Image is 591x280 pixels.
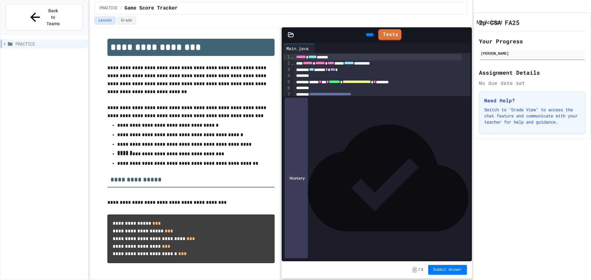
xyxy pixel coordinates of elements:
[283,67,291,73] div: 3
[412,267,417,273] span: -
[418,267,420,272] span: /
[283,44,315,53] div: Main.java
[100,6,118,11] span: PRACTICE
[479,68,585,77] h2: Assignment Details
[125,5,178,12] span: Game Score Tracker
[15,41,85,47] span: PRACTICE
[484,107,580,125] p: Switch to "Grade View" to access the chat feature and communicate with your teacher for help and ...
[479,37,585,45] h2: Your Progress
[421,267,423,272] span: 1
[283,73,291,79] div: 4
[283,85,291,91] div: 6
[291,61,294,66] span: Fold line
[479,79,585,87] div: No due date set
[378,29,401,40] a: Tests
[291,54,294,59] span: Fold line
[6,4,83,30] button: Back to Teams
[283,79,291,85] div: 5
[283,91,291,97] div: 7
[94,17,116,25] button: Lesson
[283,45,312,52] div: Main.java
[433,267,462,272] span: Submit Answer
[484,97,580,104] h3: Need Help?
[285,98,308,258] div: History
[283,60,291,66] div: 2
[481,50,584,56] div: [PERSON_NAME]
[479,18,520,27] h1: 2p CSA FA25
[428,265,467,275] button: Submit Answer
[283,54,291,60] div: 1
[476,19,502,26] div: My Account
[120,6,122,11] span: /
[117,17,136,25] button: Grade
[46,8,60,27] span: Back to Teams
